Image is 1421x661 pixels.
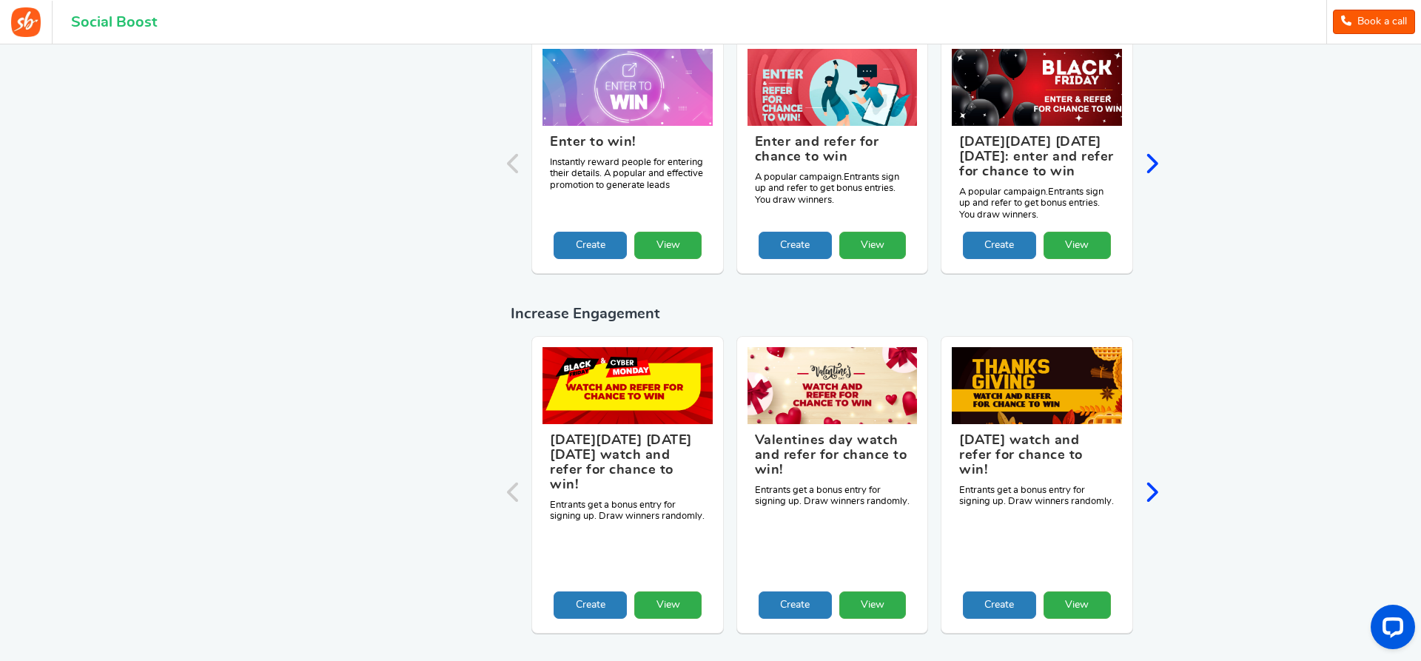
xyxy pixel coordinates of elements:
h3: Valentines day watch and refer for chance to win! [755,433,910,485]
figcaption: Entrants get a bonus entry for signing up. Draw winners randomly. [748,424,918,591]
h3: [DATE][DATE] [DATE][DATE]: enter and refer for chance to win [959,135,1115,187]
figcaption: A popular campaign.Entrants sign up and refer to get bonus entries. You draw winners. [748,126,918,232]
a: Create [963,232,1036,259]
span: Increase Engagement [511,306,659,321]
figcaption: Entrants get a bonus entry for signing up. Draw winners randomly. [542,424,713,591]
a: Book a call [1333,10,1415,34]
figcaption: Instantly reward people for entering their details. A popular and effective promotion to generate... [542,126,713,232]
h3: [DATE][DATE] [DATE][DATE] watch and refer for chance to win! [550,433,705,500]
a: Create [554,232,627,259]
figcaption: A popular campaign.Entrants sign up and refer to get bonus entries. You draw winners. [952,126,1122,232]
a: Create [554,591,627,619]
h3: Enter and refer for chance to win [755,135,910,172]
a: View [839,232,907,259]
a: View [839,591,907,619]
a: View [1044,232,1111,259]
iframe: LiveChat chat widget [1359,599,1421,661]
h3: Enter to win! [550,135,705,157]
div: Next slide [1144,150,1158,181]
a: View [634,232,702,259]
figcaption: Entrants get a bonus entry for signing up. Draw winners randomly. [952,424,1122,591]
h1: Social Boost [71,14,157,30]
div: Next slide [1144,478,1158,509]
a: View [1044,591,1111,619]
h3: [DATE] watch and refer for chance to win! [959,433,1115,485]
a: View [634,591,702,619]
a: Create [963,591,1036,619]
img: Social Boost [11,7,41,37]
a: Create [759,591,832,619]
a: Create [759,232,832,259]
